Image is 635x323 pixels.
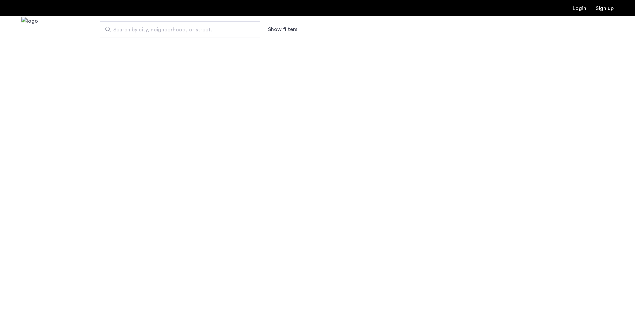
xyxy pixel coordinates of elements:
[21,17,38,42] a: Cazamio Logo
[100,21,260,37] input: Apartment Search
[596,6,614,11] a: Registration
[573,6,586,11] a: Login
[113,26,241,34] span: Search by city, neighborhood, or street.
[268,25,297,33] button: Show or hide filters
[21,17,38,42] img: logo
